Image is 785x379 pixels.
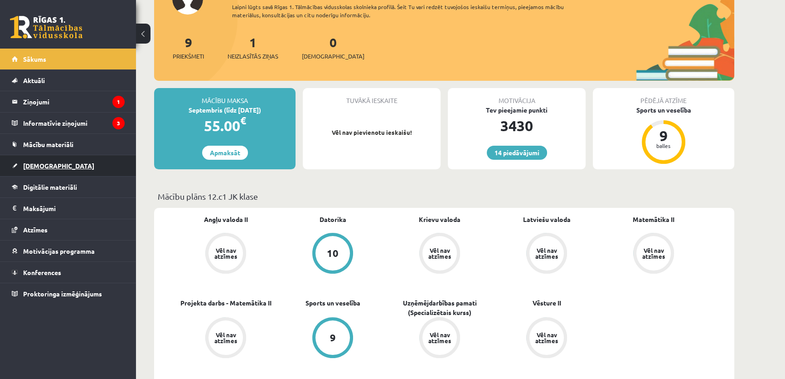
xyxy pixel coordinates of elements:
span: Sākums [23,55,46,63]
a: Digitālie materiāli [12,177,125,197]
div: 55.00 [154,115,296,137]
div: Tuvākā ieskaite [303,88,441,105]
span: Digitālie materiāli [23,183,77,191]
a: 9 [279,317,386,360]
div: Vēl nav atzīmes [427,332,452,344]
a: Vēsture II [533,298,561,308]
a: Konferences [12,262,125,283]
div: Septembris (līdz [DATE]) [154,105,296,115]
span: [DEMOGRAPHIC_DATA] [23,162,94,170]
a: Vēl nav atzīmes [386,317,493,360]
a: Motivācijas programma [12,241,125,261]
a: Vēl nav atzīmes [386,233,493,276]
a: Datorika [320,215,346,224]
div: 9 [650,128,677,143]
a: Latviešu valoda [523,215,571,224]
a: Sākums [12,49,125,69]
a: Atzīmes [12,219,125,240]
span: Neizlasītās ziņas [228,52,278,61]
a: 1Neizlasītās ziņas [228,34,278,61]
a: Sports un veselība 9 balles [593,105,734,165]
a: Vēl nav atzīmes [172,317,279,360]
a: Vēl nav atzīmes [493,233,600,276]
a: 10 [279,233,386,276]
span: Mācību materiāli [23,140,73,148]
span: Konferences [23,268,61,276]
a: Projekta darbs - Matemātika II [180,298,271,308]
p: Mācību plāns 12.c1 JK klase [158,190,731,202]
div: Motivācija [448,88,586,105]
a: Matemātika II [633,215,674,224]
a: Sports un veselība [305,298,360,308]
a: Aktuāli [12,70,125,91]
div: 9 [330,333,336,343]
span: € [240,114,246,127]
div: Vēl nav atzīmes [213,332,238,344]
div: Sports un veselība [593,105,734,115]
a: Apmaksāt [202,146,248,160]
div: 10 [327,248,339,258]
div: Pēdējā atzīme [593,88,734,105]
a: Uzņēmējdarbības pamati (Specializētais kurss) [386,298,493,317]
div: Vēl nav atzīmes [641,247,666,259]
span: Aktuāli [23,76,45,84]
div: Vēl nav atzīmes [534,332,559,344]
div: Vēl nav atzīmes [534,247,559,259]
a: 9Priekšmeti [173,34,204,61]
span: Atzīmes [23,226,48,234]
a: 0[DEMOGRAPHIC_DATA] [302,34,364,61]
div: Tev pieejamie punkti [448,105,586,115]
a: 14 piedāvājumi [487,146,547,160]
i: 1 [112,96,125,108]
p: Vēl nav pievienotu ieskaišu! [307,128,436,137]
i: 3 [112,117,125,129]
legend: Informatīvie ziņojumi [23,113,125,133]
div: balles [650,143,677,148]
a: Vēl nav atzīmes [172,233,279,276]
span: Proktoringa izmēģinājums [23,290,102,298]
div: Mācību maksa [154,88,296,105]
a: Proktoringa izmēģinājums [12,283,125,304]
a: Krievu valoda [419,215,460,224]
span: Priekšmeti [173,52,204,61]
span: Motivācijas programma [23,247,95,255]
a: [DEMOGRAPHIC_DATA] [12,155,125,176]
a: Vēl nav atzīmes [600,233,707,276]
a: Maksājumi [12,198,125,219]
span: [DEMOGRAPHIC_DATA] [302,52,364,61]
legend: Ziņojumi [23,91,125,112]
a: Ziņojumi1 [12,91,125,112]
a: Mācību materiāli [12,134,125,155]
legend: Maksājumi [23,198,125,219]
a: Informatīvie ziņojumi3 [12,113,125,133]
div: Vēl nav atzīmes [427,247,452,259]
div: 3430 [448,115,586,137]
div: Laipni lūgts savā Rīgas 1. Tālmācības vidusskolas skolnieka profilā. Šeit Tu vari redzēt tuvojošo... [232,3,580,19]
a: Angļu valoda II [204,215,248,224]
a: Vēl nav atzīmes [493,317,600,360]
a: Rīgas 1. Tālmācības vidusskola [10,16,82,39]
div: Vēl nav atzīmes [213,247,238,259]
